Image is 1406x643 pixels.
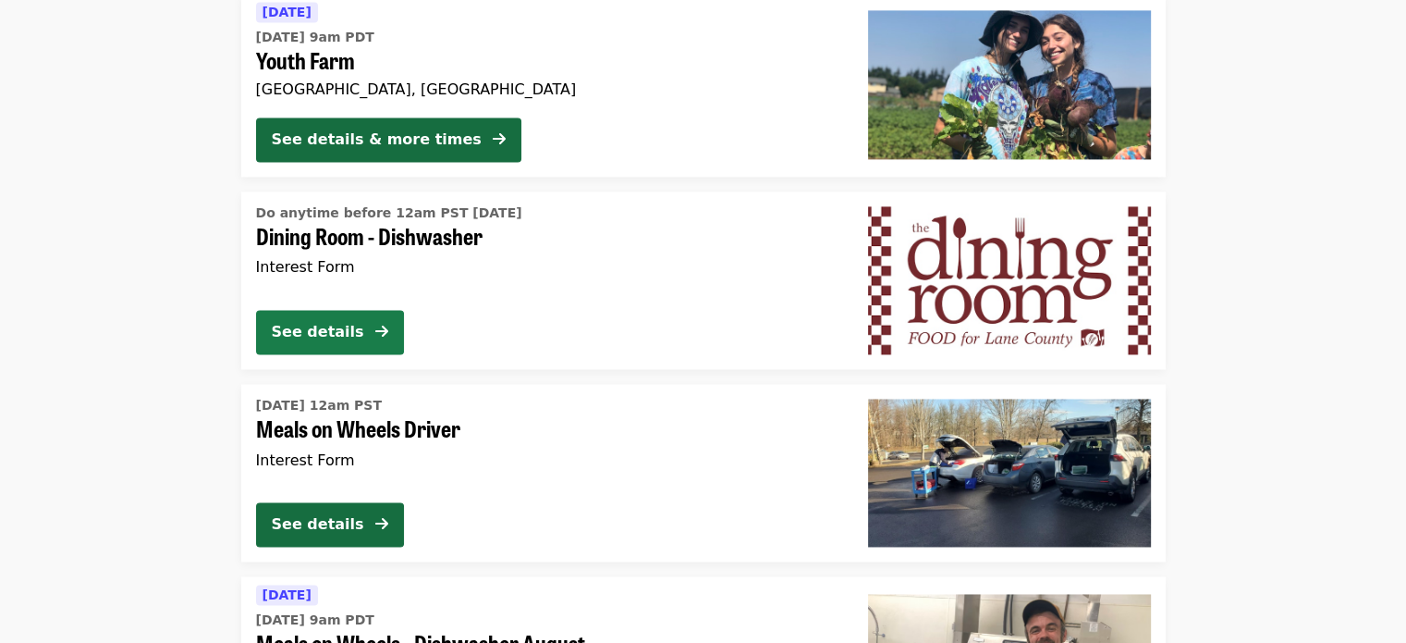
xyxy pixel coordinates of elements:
[256,502,404,547] button: See details
[256,205,522,220] span: Do anytime before 12am PST [DATE]
[263,5,312,19] span: [DATE]
[256,396,382,415] time: [DATE] 12am PST
[256,258,355,276] span: Interest Form
[263,587,312,602] span: [DATE]
[375,515,388,533] i: arrow-right icon
[256,117,521,162] button: See details & more times
[241,384,1166,562] a: See details for "Meals on Wheels Driver"
[868,10,1151,158] img: Youth Farm organized by FOOD For Lane County
[868,206,1151,354] img: Dining Room - Dishwasher organized by FOOD For Lane County
[256,611,374,630] time: [DATE] 9am PDT
[256,47,838,74] span: Youth Farm
[256,451,355,469] span: Interest Form
[256,310,404,354] button: See details
[256,80,838,98] div: [GEOGRAPHIC_DATA], [GEOGRAPHIC_DATA]
[256,415,838,442] span: Meals on Wheels Driver
[868,399,1151,547] img: Meals on Wheels Driver organized by FOOD For Lane County
[493,130,506,148] i: arrow-right icon
[256,223,838,250] span: Dining Room - Dishwasher
[272,129,482,151] div: See details & more times
[375,323,388,340] i: arrow-right icon
[256,28,374,47] time: [DATE] 9am PDT
[272,321,364,343] div: See details
[241,192,1166,369] a: See details for "Dining Room - Dishwasher"
[272,513,364,536] div: See details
